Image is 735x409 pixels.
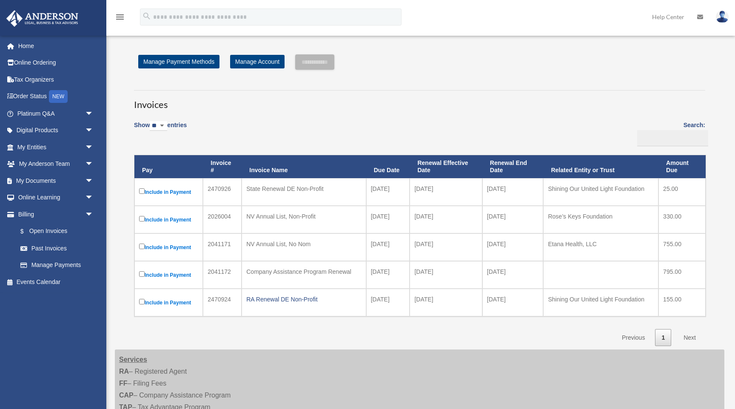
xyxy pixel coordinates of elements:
a: Events Calendar [6,273,106,290]
strong: RA [119,368,129,375]
label: Include in Payment [139,187,198,197]
a: Digital Productsarrow_drop_down [6,122,106,139]
a: My Entitiesarrow_drop_down [6,139,106,156]
label: Include in Payment [139,297,198,308]
td: [DATE] [366,289,410,316]
a: Next [677,329,702,347]
th: Invoice Name: activate to sort column ascending [242,155,366,178]
a: My Anderson Teamarrow_drop_down [6,156,106,173]
td: Rose’s Keys Foundation [543,206,658,233]
i: menu [115,12,125,22]
td: 755.00 [658,233,706,261]
label: Include in Payment [139,270,198,280]
td: 2041172 [203,261,242,289]
td: 2470926 [203,178,242,206]
td: Shining Our United Light Foundation [543,178,658,206]
a: menu [115,15,125,22]
span: arrow_drop_down [85,172,102,190]
a: Online Learningarrow_drop_down [6,189,106,206]
td: [DATE] [410,206,482,233]
span: arrow_drop_down [85,139,102,156]
img: Anderson Advisors Platinum Portal [4,10,81,27]
a: $Open Invoices [12,223,98,240]
div: RA Renewal DE Non-Profit [246,293,361,305]
label: Include in Payment [139,214,198,225]
label: Search: [634,120,705,146]
a: Billingarrow_drop_down [6,206,102,223]
input: Include in Payment [139,271,145,277]
strong: Services [119,356,147,363]
th: Pay: activate to sort column descending [134,155,203,178]
span: $ [25,226,29,237]
span: arrow_drop_down [85,156,102,173]
input: Include in Payment [139,244,145,249]
h3: Invoices [134,90,705,111]
td: [DATE] [482,289,544,316]
a: 1 [655,329,671,347]
td: 2470924 [203,289,242,316]
td: [DATE] [366,233,410,261]
div: NV Annual List, Non-Profit [246,210,361,222]
td: 2041171 [203,233,242,261]
span: arrow_drop_down [85,122,102,139]
input: Include in Payment [139,188,145,194]
a: My Documentsarrow_drop_down [6,172,106,189]
td: [DATE] [482,206,544,233]
label: Include in Payment [139,242,198,253]
th: Amount Due: activate to sort column ascending [658,155,706,178]
td: [DATE] [410,178,482,206]
input: Search: [637,130,708,146]
strong: FF [119,380,128,387]
td: [DATE] [366,178,410,206]
a: Online Ordering [6,54,106,71]
td: [DATE] [482,261,544,289]
strong: CAP [119,392,134,399]
i: search [142,11,151,21]
td: 2026004 [203,206,242,233]
th: Related Entity or Trust: activate to sort column ascending [543,155,658,178]
div: Company Assistance Program Renewal [246,266,361,278]
td: Etana Health, LLC [543,233,658,261]
a: Tax Organizers [6,71,106,88]
th: Due Date: activate to sort column ascending [366,155,410,178]
span: arrow_drop_down [85,105,102,122]
a: Platinum Q&Aarrow_drop_down [6,105,106,122]
td: [DATE] [410,289,482,316]
td: 795.00 [658,261,706,289]
input: Include in Payment [139,299,145,304]
div: State Renewal DE Non-Profit [246,183,361,195]
a: Previous [615,329,651,347]
td: [DATE] [410,233,482,261]
a: Order StatusNEW [6,88,106,105]
td: Shining Our United Light Foundation [543,289,658,316]
td: [DATE] [366,261,410,289]
label: Show entries [134,120,187,139]
a: Manage Payment Methods [138,55,219,68]
th: Renewal Effective Date: activate to sort column ascending [410,155,482,178]
td: [DATE] [482,233,544,261]
a: Home [6,37,106,54]
td: [DATE] [366,206,410,233]
a: Manage Account [230,55,285,68]
td: [DATE] [482,178,544,206]
span: arrow_drop_down [85,206,102,223]
a: Manage Payments [12,257,102,274]
td: [DATE] [410,261,482,289]
td: 330.00 [658,206,706,233]
th: Renewal End Date: activate to sort column ascending [482,155,544,178]
div: NEW [49,90,68,103]
div: NV Annual List, No Nom [246,238,361,250]
td: 155.00 [658,289,706,316]
select: Showentries [150,121,167,131]
td: 25.00 [658,178,706,206]
a: Past Invoices [12,240,102,257]
img: User Pic [716,11,729,23]
span: arrow_drop_down [85,189,102,207]
th: Invoice #: activate to sort column ascending [203,155,242,178]
input: Include in Payment [139,216,145,222]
